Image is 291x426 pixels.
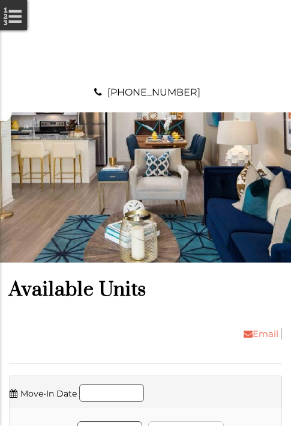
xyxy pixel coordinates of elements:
label: Move-In Date [10,386,77,401]
img: A graphic with a red M and the word SOUTH. [116,12,176,72]
h1: Available Units [9,278,282,302]
a: [PHONE_NUMBER] [107,87,200,98]
a: Email [235,328,282,339]
input: Move in date [79,384,144,402]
